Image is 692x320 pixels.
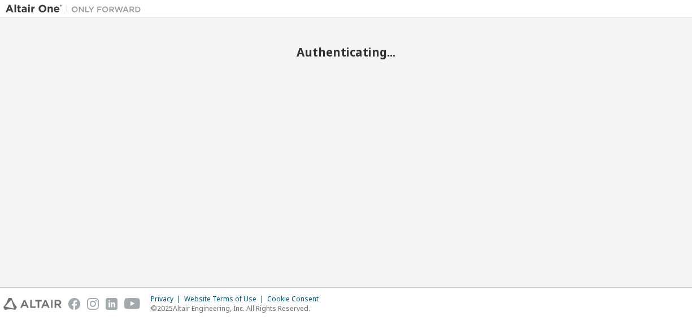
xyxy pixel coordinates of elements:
h2: Authenticating... [6,45,686,59]
p: © 2025 Altair Engineering, Inc. All Rights Reserved. [151,304,325,313]
img: Altair One [6,3,147,15]
img: linkedin.svg [106,298,117,310]
div: Website Terms of Use [184,295,267,304]
img: youtube.svg [124,298,141,310]
div: Privacy [151,295,184,304]
img: instagram.svg [87,298,99,310]
img: facebook.svg [68,298,80,310]
div: Cookie Consent [267,295,325,304]
img: altair_logo.svg [3,298,62,310]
